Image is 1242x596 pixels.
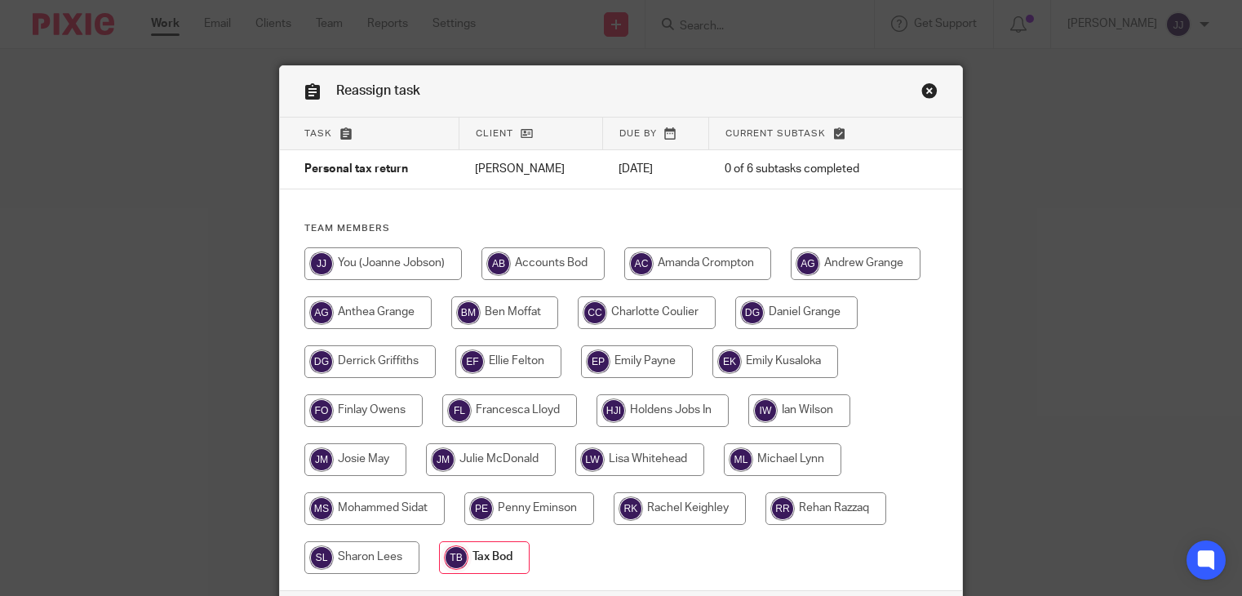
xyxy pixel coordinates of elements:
[921,82,938,105] a: Close this dialog window
[708,150,904,189] td: 0 of 6 subtasks completed
[304,164,408,176] span: Personal tax return
[476,129,513,138] span: Client
[304,222,937,235] h4: Team members
[336,84,420,97] span: Reassign task
[304,129,332,138] span: Task
[725,129,826,138] span: Current subtask
[475,161,586,177] p: [PERSON_NAME]
[619,161,692,177] p: [DATE]
[619,129,657,138] span: Due by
